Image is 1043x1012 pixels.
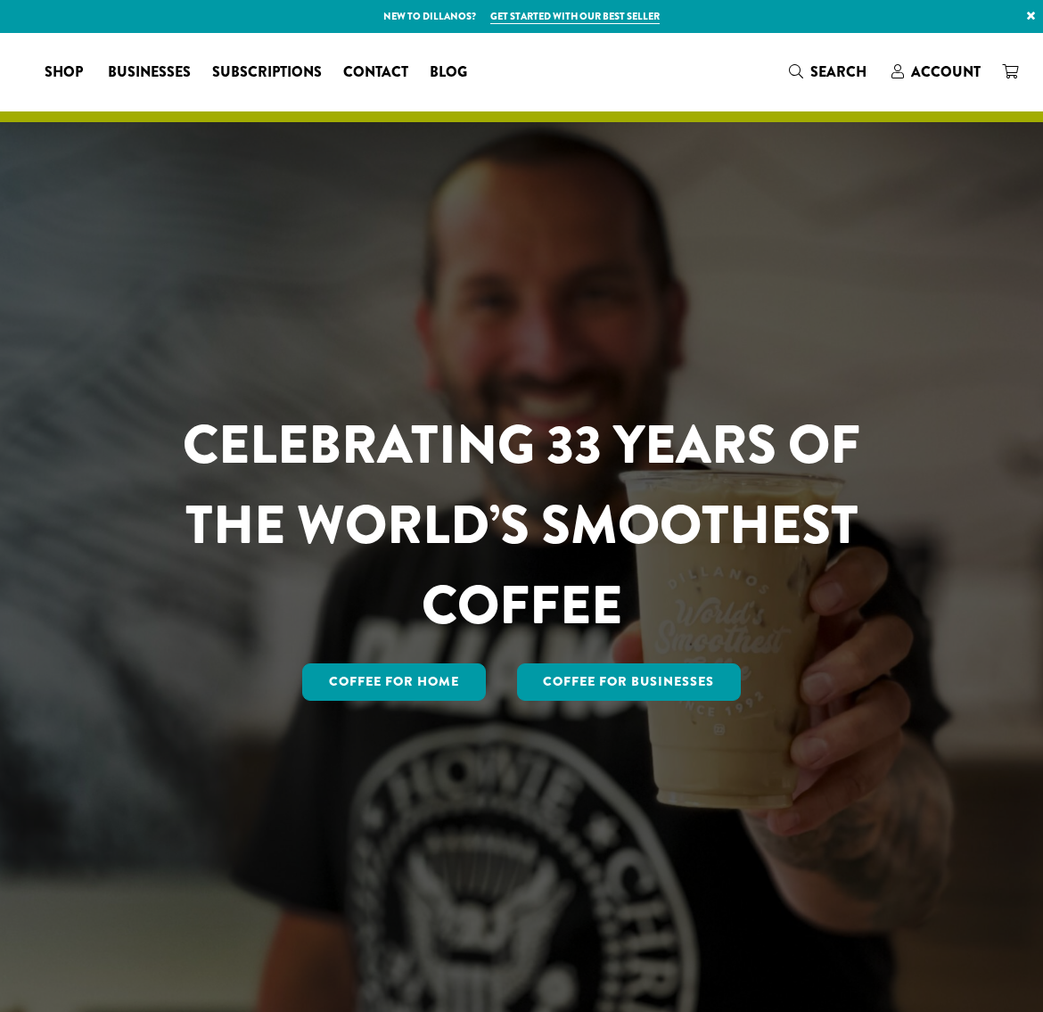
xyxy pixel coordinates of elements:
span: Shop [45,62,83,84]
a: Coffee for Home [302,663,486,701]
span: Account [911,62,981,82]
span: Blog [430,62,467,84]
a: Coffee For Businesses [517,663,742,701]
span: Search [810,62,866,82]
a: Shop [34,58,97,86]
a: Search [778,57,881,86]
span: Subscriptions [212,62,322,84]
h1: CELEBRATING 33 YEARS OF THE WORLD’S SMOOTHEST COFFEE [141,405,903,646]
span: Contact [343,62,408,84]
a: Get started with our best seller [490,9,660,24]
span: Businesses [108,62,191,84]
